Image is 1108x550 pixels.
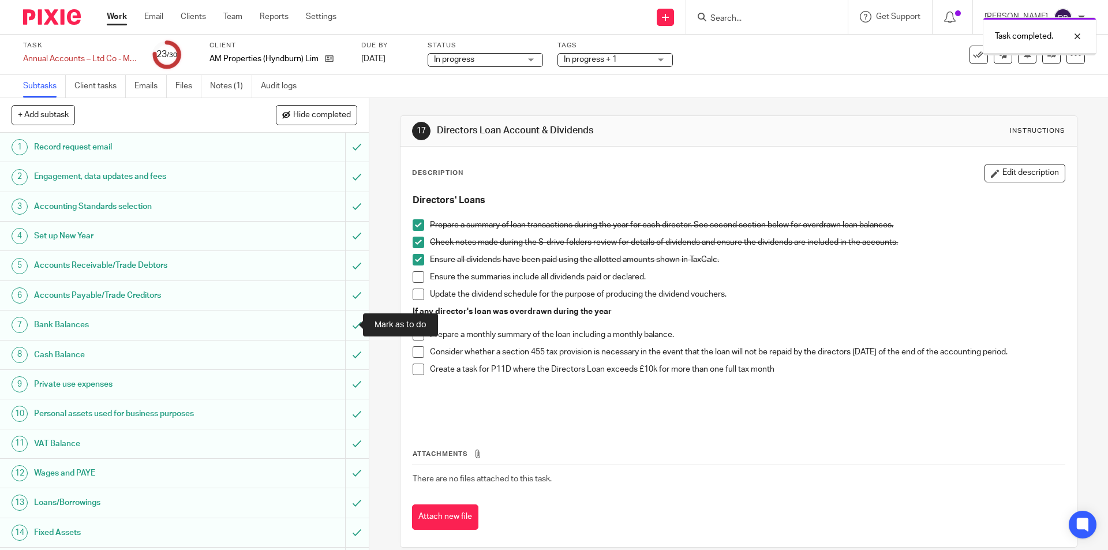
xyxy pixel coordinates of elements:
[34,346,234,364] h1: Cash Balance
[34,198,234,215] h1: Accounting Standards selection
[12,287,28,304] div: 6
[276,105,357,125] button: Hide completed
[564,55,617,63] span: In progress + 1
[34,435,234,452] h1: VAT Balance
[1054,8,1072,27] img: svg%3E
[430,219,1064,231] p: Prepare a summary of loan transactions during the year for each director. See second section belo...
[1010,126,1065,136] div: Instructions
[34,316,234,334] h1: Bank Balances
[210,75,252,98] a: Notes (1)
[995,31,1053,42] p: Task completed.
[167,52,177,58] small: /30
[223,11,242,23] a: Team
[413,196,485,205] strong: Directors' Loans
[34,139,234,156] h1: Record request email
[412,122,431,140] div: 17
[23,9,81,25] img: Pixie
[34,405,234,422] h1: Personal assets used for business purposes
[261,75,305,98] a: Audit logs
[412,169,463,178] p: Description
[430,329,1064,341] p: Prepare a monthly summary of the loan including a monthly balance.
[413,308,612,316] strong: If any director's loan was overdrawn during the year
[361,55,385,63] span: [DATE]
[34,465,234,482] h1: Wages and PAYE
[23,41,138,50] label: Task
[107,11,127,23] a: Work
[34,376,234,393] h1: Private use expenses
[12,436,28,452] div: 11
[413,451,468,457] span: Attachments
[12,199,28,215] div: 3
[209,53,319,65] p: AM Properties (Hyndburn) Limited
[34,524,234,541] h1: Fixed Assets
[361,41,413,50] label: Due by
[12,347,28,363] div: 8
[12,465,28,481] div: 12
[12,169,28,185] div: 2
[430,254,1064,265] p: Ensure all dividends have been paid using the allotted amounts shown in TaxCalc.
[260,11,289,23] a: Reports
[134,75,167,98] a: Emails
[34,227,234,245] h1: Set up New Year
[12,376,28,392] div: 9
[434,55,474,63] span: In progress
[437,125,763,137] h1: Directors Loan Account & Dividends
[412,504,478,530] button: Attach new file
[23,53,138,65] div: Annual Accounts – Ltd Co - Manual
[74,75,126,98] a: Client tasks
[34,168,234,185] h1: Engagement, data updates and fees
[413,475,552,483] span: There are no files attached to this task.
[34,287,234,304] h1: Accounts Payable/Trade Creditors
[23,75,66,98] a: Subtasks
[985,164,1065,182] button: Edit description
[209,41,347,50] label: Client
[12,495,28,511] div: 13
[34,494,234,511] h1: Loans/Borrowings
[12,525,28,541] div: 14
[12,228,28,244] div: 4
[306,11,336,23] a: Settings
[144,11,163,23] a: Email
[293,111,351,120] span: Hide completed
[181,11,206,23] a: Clients
[156,48,177,61] div: 23
[430,364,1064,375] p: Create a task for P11D where the Directors Loan exceeds £10k for more than one full tax month
[12,139,28,155] div: 1
[430,289,1064,300] p: Update the dividend schedule for the purpose of producing the dividend vouchers.
[12,258,28,274] div: 5
[12,105,75,125] button: + Add subtask
[430,237,1064,248] p: Check notes made during the S-drive folders review for details of dividends and ensure the divide...
[175,75,201,98] a: Files
[12,406,28,422] div: 10
[34,257,234,274] h1: Accounts Receivable/Trade Debtors
[12,317,28,333] div: 7
[430,346,1064,358] p: Consider whether a section 455 tax provision is necessary in the event that the loan will not be ...
[428,41,543,50] label: Status
[430,271,1064,283] p: Ensure the summaries include all dividends paid or declared.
